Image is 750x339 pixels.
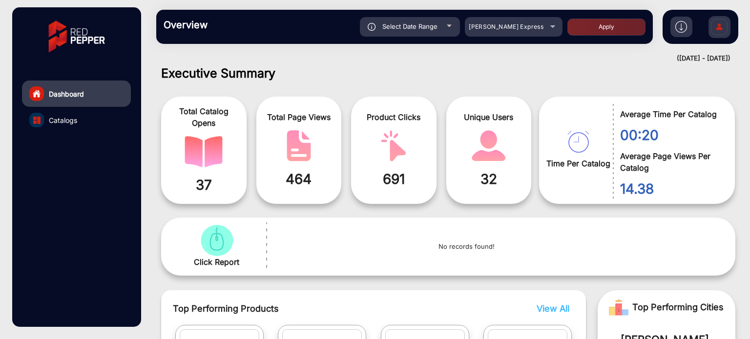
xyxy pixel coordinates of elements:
a: Dashboard [22,80,131,107]
span: View All [537,303,569,314]
span: Click Report [194,256,239,268]
span: Total Catalog Opens [168,105,239,129]
span: 691 [358,169,429,189]
span: Unique Users [454,111,524,123]
div: ([DATE] - [DATE]) [146,54,730,63]
img: catalog [33,117,41,124]
p: No records found! [284,242,649,252]
span: 32 [454,169,524,189]
h3: Overview [164,19,300,31]
span: Top Performing Cities [632,298,724,317]
span: 00:20 [620,125,720,145]
img: catalog [375,130,413,161]
span: Total Page Views [264,111,334,123]
img: catalog [567,131,589,153]
img: catalog [470,130,508,161]
img: home [32,89,41,98]
span: 14.38 [620,179,720,199]
img: catalog [280,130,318,161]
h1: Executive Summary [161,66,735,80]
span: Catalogs [49,115,77,125]
img: Sign%20Up.svg [709,11,729,45]
span: Select Date Range [382,22,437,30]
span: 37 [168,175,239,195]
button: View All [534,302,567,315]
span: Average Page Views Per Catalog [620,150,720,174]
span: Average Time Per Catalog [620,108,720,120]
span: 464 [264,169,334,189]
span: Dashboard [49,89,84,99]
img: catalog [198,225,236,256]
img: icon [368,23,376,31]
img: catalog [185,136,223,167]
span: Top Performing Products [173,302,478,315]
span: [PERSON_NAME] Express [469,23,543,30]
img: Rank image [609,298,628,317]
img: h2download.svg [675,21,687,33]
img: vmg-logo [42,12,112,61]
button: Apply [567,19,646,36]
span: Product Clicks [358,111,429,123]
a: Catalogs [22,107,131,133]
